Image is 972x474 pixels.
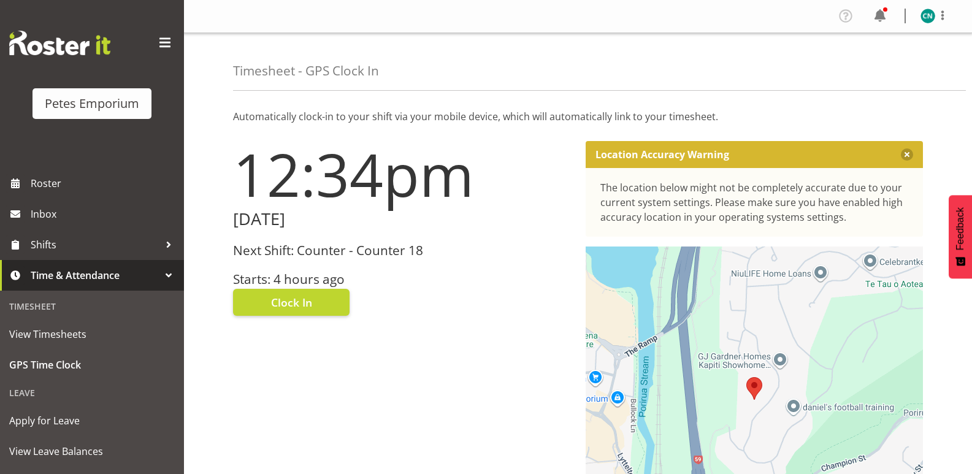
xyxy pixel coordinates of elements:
[3,350,181,380] a: GPS Time Clock
[9,31,110,55] img: Rosterit website logo
[233,210,571,229] h2: [DATE]
[949,195,972,278] button: Feedback - Show survey
[271,294,312,310] span: Clock In
[31,174,178,193] span: Roster
[233,109,923,124] p: Automatically clock-in to your shift via your mobile device, which will automatically link to you...
[233,243,571,258] h3: Next Shift: Counter - Counter 18
[45,94,139,113] div: Petes Emporium
[600,180,909,224] div: The location below might not be completely accurate due to your current system settings. Please m...
[31,266,159,285] span: Time & Attendance
[233,272,571,286] h3: Starts: 4 hours ago
[3,436,181,467] a: View Leave Balances
[233,289,350,316] button: Clock In
[31,205,178,223] span: Inbox
[901,148,913,161] button: Close message
[3,319,181,350] a: View Timesheets
[9,356,175,374] span: GPS Time Clock
[233,64,379,78] h4: Timesheet - GPS Clock In
[3,294,181,319] div: Timesheet
[3,405,181,436] a: Apply for Leave
[595,148,729,161] p: Location Accuracy Warning
[920,9,935,23] img: christine-neville11214.jpg
[31,235,159,254] span: Shifts
[9,325,175,343] span: View Timesheets
[9,442,175,461] span: View Leave Balances
[233,141,571,207] h1: 12:34pm
[955,207,966,250] span: Feedback
[9,411,175,430] span: Apply for Leave
[3,380,181,405] div: Leave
